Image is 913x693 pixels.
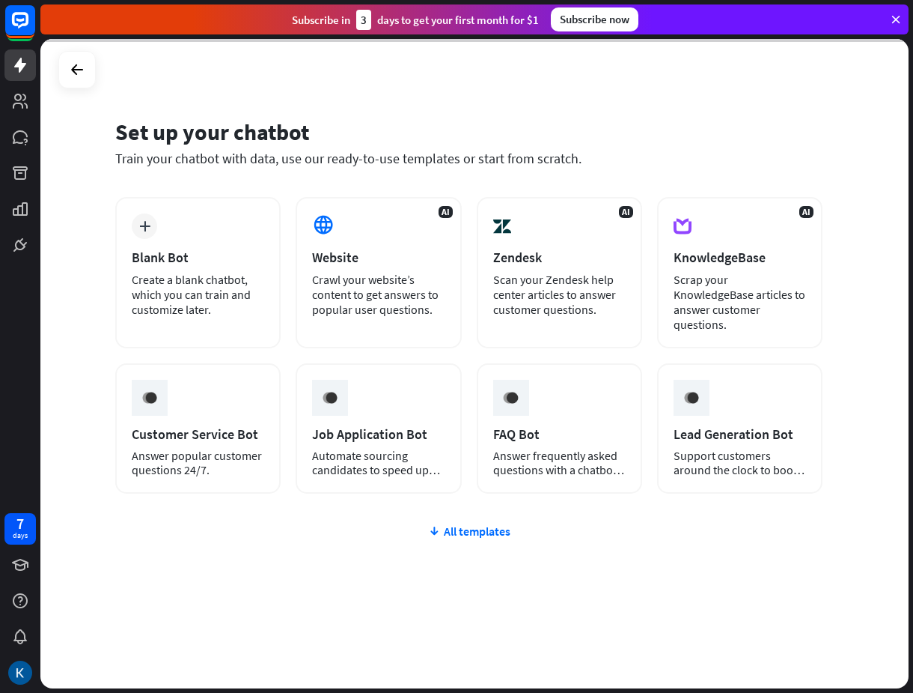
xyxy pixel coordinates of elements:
[356,10,371,30] div: 3
[292,10,539,30] div: Subscribe in days to get your first month for $1
[16,517,24,530] div: 7
[551,7,638,31] div: Subscribe now
[13,530,28,541] div: days
[4,513,36,545] a: 7 days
